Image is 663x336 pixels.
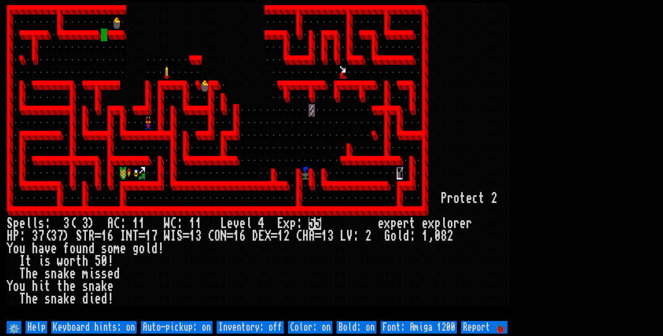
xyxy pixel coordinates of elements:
[466,192,472,205] div: e
[384,230,390,242] div: G
[441,217,447,230] div: l
[447,230,453,242] div: 2
[441,192,447,205] div: P
[227,217,233,230] div: e
[114,242,120,255] div: m
[101,293,107,305] div: d
[428,217,434,230] div: x
[107,230,114,242] div: 6
[76,255,82,268] div: t
[365,230,372,242] div: 2
[145,242,151,255] div: l
[176,230,183,242] div: S
[44,268,51,280] div: s
[422,230,428,242] div: 1
[95,255,101,268] div: 5
[290,217,296,230] div: p
[70,217,76,230] div: (
[70,280,76,293] div: e
[422,217,428,230] div: e
[32,280,38,293] div: h
[63,230,70,242] div: )
[114,217,120,230] div: C
[409,217,416,230] div: t
[491,192,497,205] div: 2
[107,217,114,230] div: A
[38,217,44,230] div: s
[390,230,397,242] div: o
[107,255,114,268] div: !
[44,230,51,242] div: (
[337,321,376,334] input: Bold: on
[170,230,176,242] div: I
[288,321,332,334] input: Color: on
[447,192,453,205] div: r
[447,217,453,230] div: o
[164,217,170,230] div: W
[189,230,195,242] div: 1
[70,255,76,268] div: r
[132,230,139,242] div: T
[7,280,13,293] div: Y
[57,293,63,305] div: a
[107,280,114,293] div: e
[478,192,485,205] div: t
[246,217,252,230] div: l
[13,242,19,255] div: o
[221,217,227,230] div: L
[472,192,478,205] div: c
[381,321,457,334] input: Font: Amiga 1200
[340,230,346,242] div: L
[434,217,441,230] div: p
[397,217,403,230] div: e
[139,230,145,242] div: =
[428,230,434,242] div: ,
[26,268,32,280] div: h
[460,217,466,230] div: e
[38,280,44,293] div: i
[95,280,101,293] div: a
[101,280,107,293] div: k
[461,321,507,334] input: Report 🐞
[176,217,183,230] div: :
[51,321,137,334] input: Keyboard hints: on
[353,230,359,242] div: :
[57,230,63,242] div: 7
[63,293,70,305] div: k
[277,217,283,230] div: E
[51,268,57,280] div: n
[409,230,416,242] div: :
[221,230,227,242] div: N
[315,217,321,230] mark: 5
[76,230,82,242] div: S
[57,268,63,280] div: a
[384,217,390,230] div: x
[195,217,202,230] div: 1
[44,242,51,255] div: v
[233,230,239,242] div: 1
[403,230,409,242] div: d
[327,230,334,242] div: 3
[32,242,38,255] div: h
[95,268,101,280] div: s
[239,230,246,242] div: 6
[19,242,26,255] div: u
[252,230,258,242] div: D
[271,230,277,242] div: =
[309,217,315,230] mark: 5
[19,230,26,242] div: :
[378,217,384,230] div: e
[7,242,13,255] div: Y
[51,242,57,255] div: e
[132,217,139,230] div: 1
[88,217,95,230] div: )
[101,230,107,242] div: 1
[164,230,170,242] div: W
[390,217,397,230] div: p
[296,230,302,242] div: C
[158,242,164,255] div: !
[88,242,95,255] div: d
[32,293,38,305] div: e
[233,217,239,230] div: v
[88,293,95,305] div: i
